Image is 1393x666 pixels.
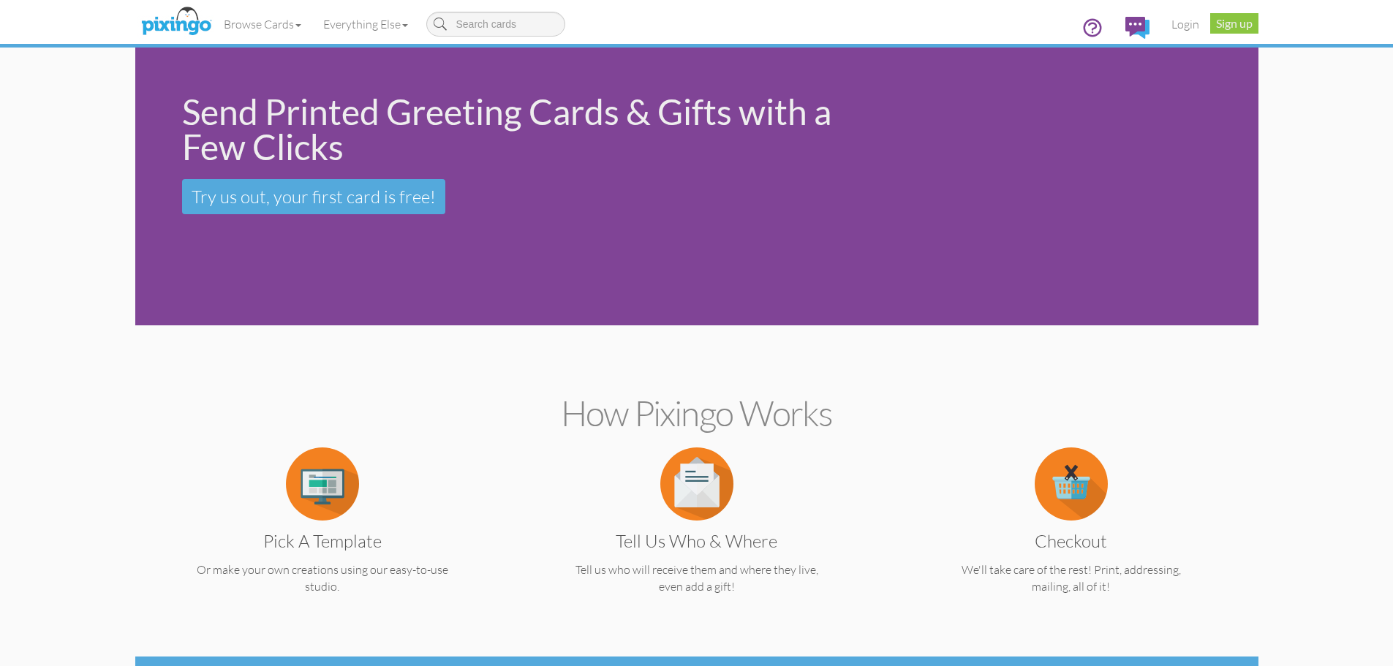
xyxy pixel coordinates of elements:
[538,475,856,595] a: Tell us Who & Where Tell us who will receive them and where they live, even add a gift!
[913,475,1230,595] a: Checkout We'll take care of the rest! Print, addressing, mailing, all of it!
[312,6,419,42] a: Everything Else
[924,531,1219,550] h3: Checkout
[161,394,1233,433] h2: How Pixingo works
[538,561,856,595] p: Tell us who will receive them and where they live, even add a gift!
[164,561,481,595] p: Or make your own creations using our easy-to-use studio.
[1125,17,1149,39] img: comments.svg
[137,4,215,40] img: pixingo logo
[549,531,845,550] h3: Tell us Who & Where
[192,186,436,208] span: Try us out, your first card is free!
[182,179,445,214] a: Try us out, your first card is free!
[913,561,1230,595] p: We'll take care of the rest! Print, addressing, mailing, all of it!
[426,12,565,37] input: Search cards
[1160,6,1210,42] a: Login
[175,531,470,550] h3: Pick a Template
[164,475,481,595] a: Pick a Template Or make your own creations using our easy-to-use studio.
[660,447,733,521] img: item.alt
[286,447,359,521] img: item.alt
[1210,13,1258,34] a: Sign up
[213,6,312,42] a: Browse Cards
[182,94,872,164] div: Send Printed Greeting Cards & Gifts with a Few Clicks
[1035,447,1108,521] img: item.alt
